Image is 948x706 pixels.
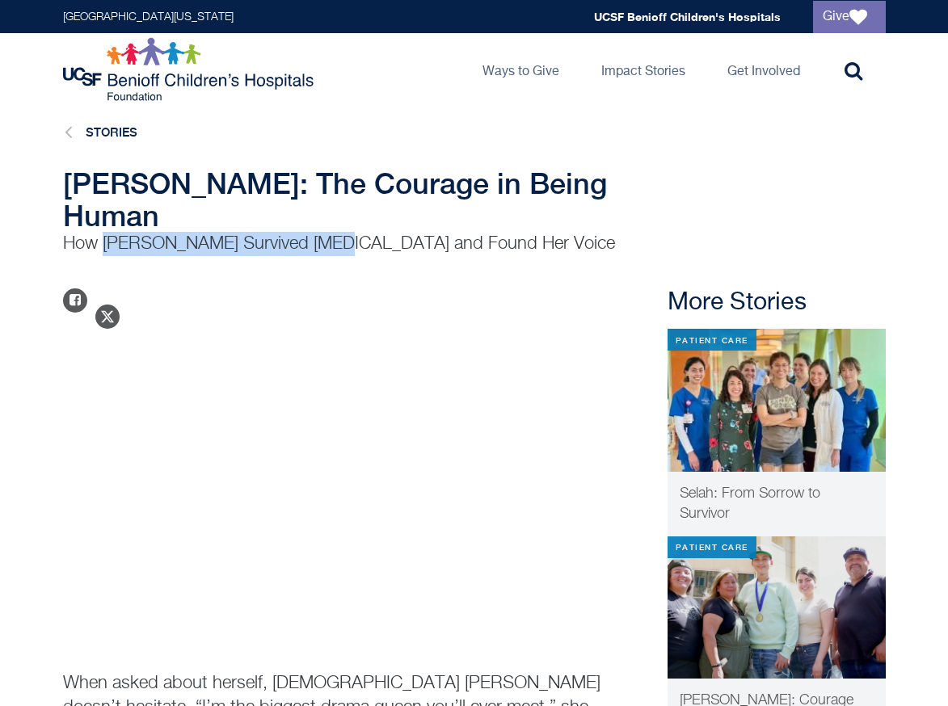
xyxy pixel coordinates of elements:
[668,536,886,679] img: Jesse and his family
[668,536,756,558] div: Patient Care
[86,125,137,139] a: Stories
[63,37,318,102] img: Logo for UCSF Benioff Children's Hospitals Foundation
[668,329,756,351] div: Patient Care
[668,329,886,536] a: Patient Care Selah: From Sorrow to Survivor
[680,486,820,521] span: Selah: From Sorrow to Survivor
[63,11,234,23] a: [GEOGRAPHIC_DATA][US_STATE]
[594,10,781,23] a: UCSF Benioff Children's Hospitals
[63,166,607,233] span: [PERSON_NAME]: The Courage in Being Human
[714,33,813,106] a: Get Involved
[588,33,698,106] a: Impact Stories
[668,288,886,317] h2: More Stories
[470,33,572,106] a: Ways to Give
[668,329,886,472] img: IMG_0496.jpg
[813,1,886,33] a: Give
[63,232,685,256] p: How [PERSON_NAME] Survived [MEDICAL_DATA] and Found Her Voice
